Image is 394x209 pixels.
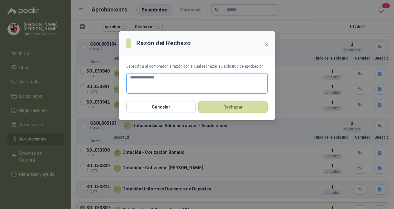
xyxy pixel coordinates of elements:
[261,39,271,49] button: Close
[126,101,196,113] button: Cancelar
[126,64,268,69] p: Especifica al comprador la razón por la cual rechazar su solicitud de aprobación
[198,101,268,113] button: Rechazar
[136,38,191,48] h3: Razón del Rechazo
[264,42,269,47] span: close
